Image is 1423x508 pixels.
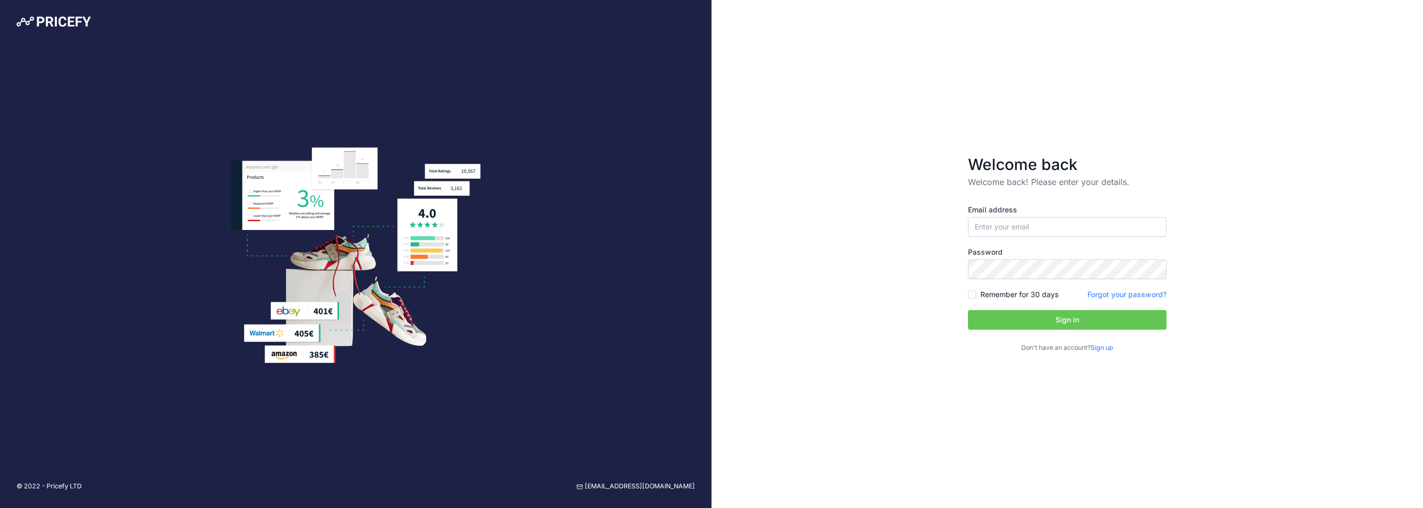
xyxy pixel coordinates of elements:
p: Don't have an account? [968,343,1167,353]
label: Email address [968,205,1167,215]
label: Password [968,247,1167,257]
label: Remember for 30 days [980,289,1058,300]
input: Enter your email [968,217,1167,237]
a: Forgot your password? [1087,290,1167,299]
p: Welcome back! Please enter your details. [968,176,1167,188]
a: Sign up [1091,344,1113,351]
button: Sign in [968,310,1167,330]
a: [EMAIL_ADDRESS][DOMAIN_NAME] [577,482,695,491]
h3: Welcome back [968,155,1167,174]
img: Pricefy [17,17,91,27]
p: © 2022 - Pricefy LTD [17,482,82,491]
